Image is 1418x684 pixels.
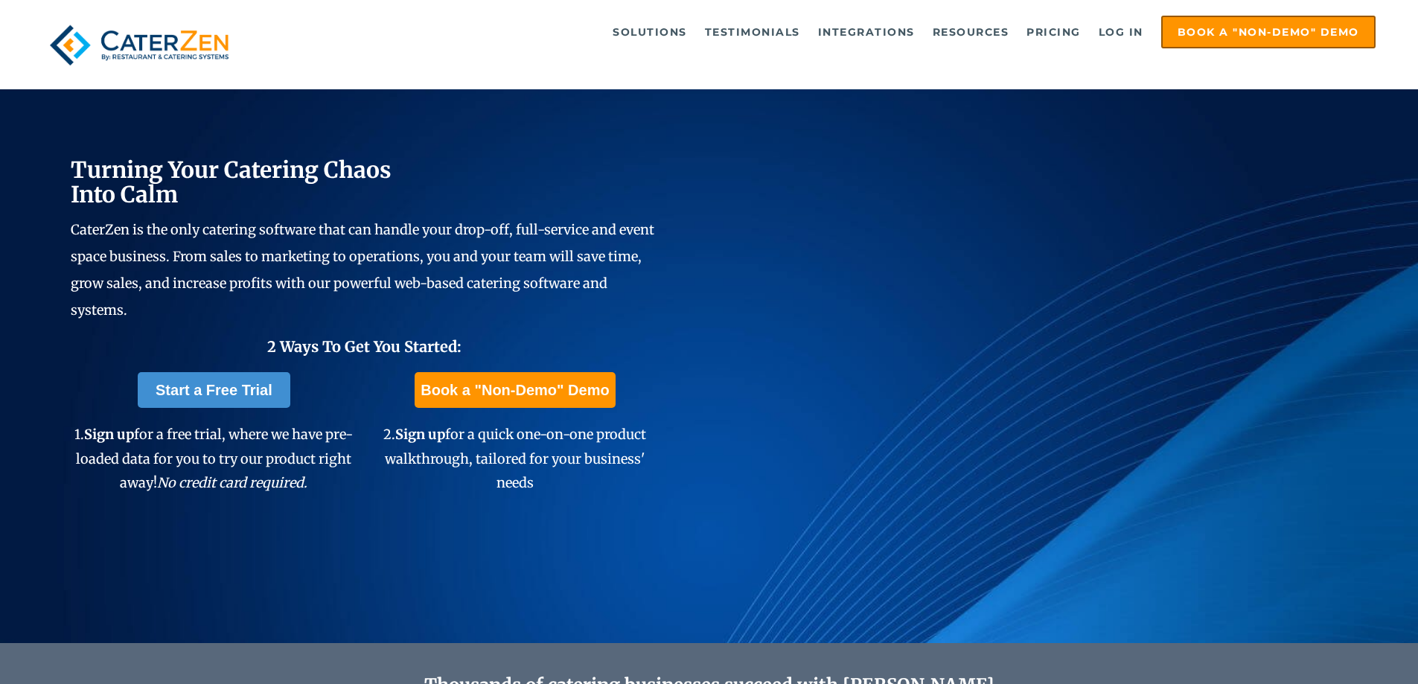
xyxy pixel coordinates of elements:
span: 2 Ways To Get You Started: [267,337,462,356]
em: No credit card required. [157,474,307,491]
span: Sign up [395,426,445,443]
a: Book a "Non-Demo" Demo [415,372,615,408]
a: Start a Free Trial [138,372,290,408]
iframe: Help widget launcher [1286,626,1402,668]
a: Resources [925,17,1017,47]
a: Integrations [811,17,922,47]
a: Solutions [605,17,694,47]
a: Book a "Non-Demo" Demo [1161,16,1376,48]
div: Navigation Menu [270,16,1376,48]
a: Pricing [1019,17,1088,47]
a: Log in [1091,17,1151,47]
span: Sign up [84,426,134,443]
span: 2. for a quick one-on-one product walkthrough, tailored for your business' needs [383,426,646,491]
span: Turning Your Catering Chaos Into Calm [71,156,392,208]
a: Testimonials [697,17,808,47]
span: CaterZen is the only catering software that can handle your drop-off, full-service and event spac... [71,221,654,319]
span: 1. for a free trial, where we have pre-loaded data for you to try our product right away! [74,426,353,491]
img: caterzen [42,16,236,74]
